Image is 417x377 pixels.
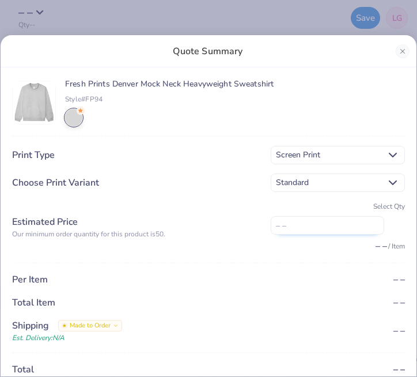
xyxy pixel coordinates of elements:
div: / Item [388,241,405,251]
span: – – [376,240,387,252]
input: – – [271,216,384,235]
div: Select Qty [271,201,405,212]
span: – – [393,325,405,337]
div: Total Item [12,296,261,310]
span: – – [393,296,405,309]
span: Fresh Prints Denver Mock Neck Heavyweight Sweatshirt [65,79,274,89]
div: Total [12,363,261,376]
div: Est. Delivery: N/A [12,333,261,343]
span: Style# FP94 [65,94,103,104]
span: – – [393,273,405,286]
div: Made to Order [58,320,122,331]
span: Standard [276,176,381,189]
button: Close [396,44,410,58]
span: – – [393,363,405,376]
div: Per Item [12,273,261,286]
div: Choose Print Variant [12,176,261,190]
div: Quote Summary [1,35,416,67]
div: Estimated Price [12,215,261,229]
div: Shipping [12,319,49,333]
div: Our minimum order quantity for this product is 50 . [12,229,261,239]
div: Print Type [12,148,261,162]
img: Front [13,81,55,124]
span: Screen Print [276,149,381,161]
